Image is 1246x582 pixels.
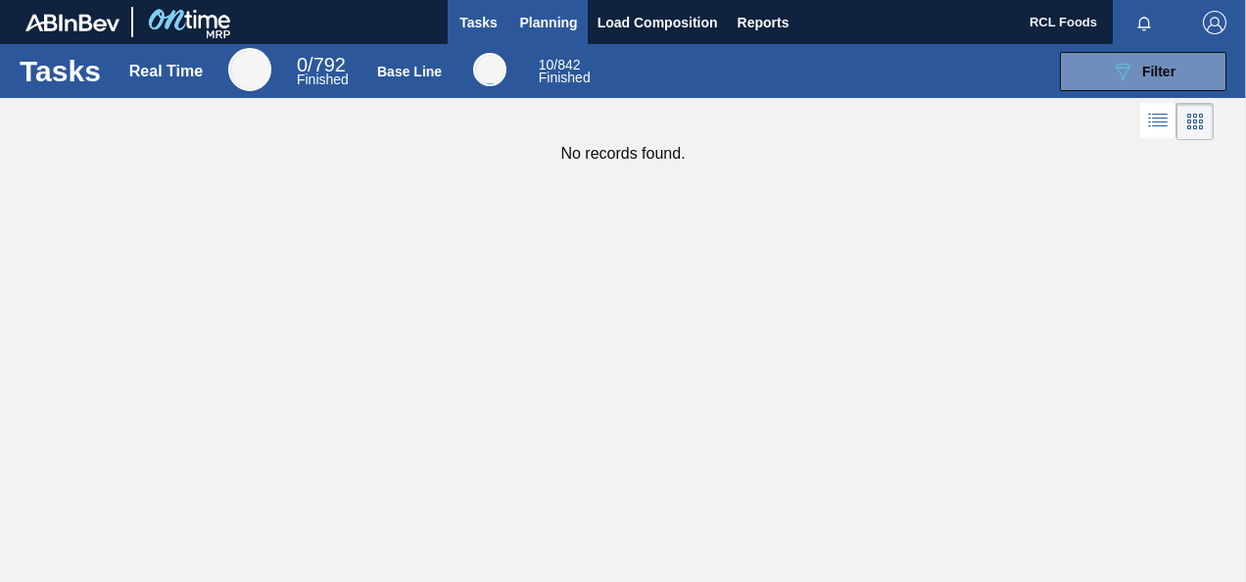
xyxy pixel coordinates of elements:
h1: Tasks [20,60,101,82]
button: Notifications [1113,9,1175,36]
span: / 792 [297,54,346,75]
span: Finished [539,70,591,85]
span: 10 [539,57,554,73]
button: Filter [1060,52,1226,91]
div: List Vision [1140,103,1176,140]
span: Reports [738,11,790,34]
div: Card Vision [1176,103,1214,140]
span: Finished [297,72,349,87]
span: Filter [1142,64,1175,79]
div: Base Line [539,59,591,84]
div: Base Line [377,64,442,79]
span: / 842 [539,57,581,73]
div: Real Time [228,48,271,91]
span: 0 [297,54,308,75]
div: Real Time [297,57,349,86]
span: Tasks [457,11,501,34]
div: Base Line [473,53,506,86]
div: Real Time [129,63,203,80]
img: TNhmsLtSVTkK8tSr43FrP2fwEKptu5GPRR3wAAAABJRU5ErkJggg== [25,14,120,31]
img: Logout [1203,11,1226,34]
span: Load Composition [598,11,718,34]
span: Planning [520,11,578,34]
